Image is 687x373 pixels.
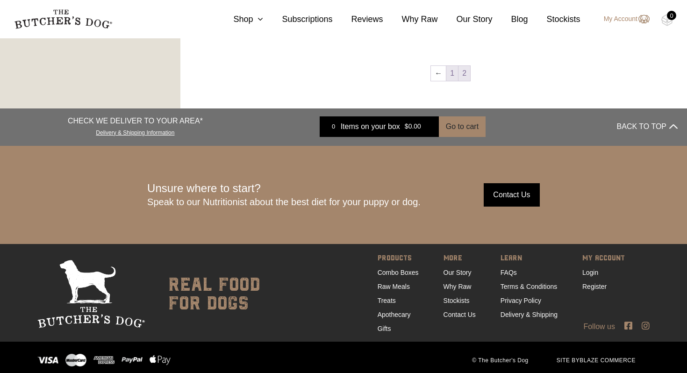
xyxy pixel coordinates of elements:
[68,115,203,127] p: CHECK WE DELIVER TO YOUR AREA*
[493,13,528,26] a: Blog
[484,183,540,207] input: Contact Us
[405,122,408,130] span: $
[501,252,558,265] span: LEARN
[96,127,174,136] a: Delivery & Shipping Information
[582,283,607,290] a: Register
[582,252,625,265] span: MY ACCOUNT
[594,14,650,25] a: My Account
[543,356,650,365] span: SITE BY
[580,357,636,364] a: BLAZE COMMERCE
[501,283,557,290] a: Terms & Conditions
[320,116,439,137] a: 0 Items on your box $0.00
[501,297,541,304] a: Privacy Policy
[444,252,476,265] span: MORE
[458,356,542,365] span: © The Butcher's Dog
[439,116,486,137] button: Go to cart
[528,13,580,26] a: Stockists
[341,121,400,132] span: Items on your box
[438,13,493,26] a: Our Story
[446,66,458,81] a: Page 1
[582,269,598,276] a: Login
[458,66,470,81] span: Page 2
[444,311,476,318] a: Contact Us
[159,260,260,328] div: real food for dogs
[405,122,421,130] bdi: 0.00
[378,325,391,332] a: Gifts
[378,269,419,276] a: Combo Boxes
[332,13,383,26] a: Reviews
[444,269,472,276] a: Our Story
[378,283,410,290] a: Raw Meals
[431,66,446,81] a: ←
[501,311,558,318] a: Delivery & Shipping
[383,13,438,26] a: Why Raw
[617,115,678,138] button: BACK TO TOP
[444,297,470,304] a: Stockists
[215,13,263,26] a: Shop
[444,283,472,290] a: Why Raw
[147,197,421,207] span: Speak to our Nutritionist about the best diet for your puppy or dog.
[501,269,517,276] a: FAQs
[378,297,396,304] a: Treats
[667,11,676,20] div: 0
[378,311,411,318] a: Apothecary
[147,182,421,208] div: Unsure where to start?
[327,122,341,131] div: 0
[263,13,332,26] a: Subscriptions
[378,252,419,265] span: PRODUCTS
[661,14,673,26] img: TBD_Cart-Empty.png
